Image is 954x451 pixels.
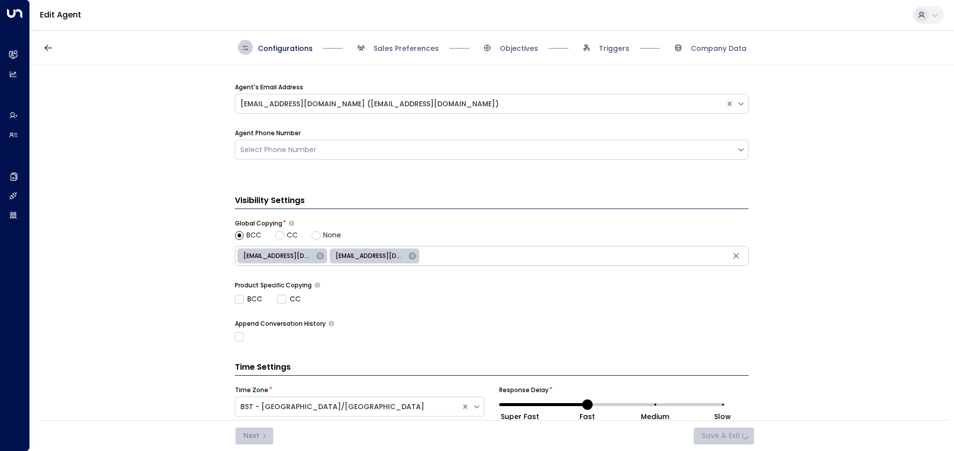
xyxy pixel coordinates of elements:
[499,386,549,395] label: Response Delay
[691,43,747,53] span: Company Data
[240,99,720,109] div: [EMAIL_ADDRESS][DOMAIN_NAME] ([EMAIL_ADDRESS][DOMAIN_NAME])
[235,386,268,395] label: Time Zone
[235,281,312,290] label: Product Specific Copying
[235,83,303,92] label: Agent's Email Address
[235,219,282,228] label: Global Copying
[329,321,334,326] button: Only use if needed, as email clients normally append the conversation history to outgoing emails....
[629,412,681,422] div: Medium
[500,43,538,53] span: Objectives
[315,282,320,288] button: Determine if there should be product-specific CC or BCC rules for all of the agent’s emails. Sele...
[323,230,341,240] span: None
[697,412,749,422] div: Slow
[246,230,261,240] span: BCC
[235,195,749,209] h3: Visibility Settings
[729,248,744,263] button: Clear
[287,230,298,240] span: CC
[501,412,539,422] div: Super Fast
[237,248,327,263] div: [EMAIL_ADDRESS][DOMAIN_NAME]
[235,129,301,138] label: Agent Phone Number
[289,220,294,226] button: Choose whether the agent should include specific emails in the CC or BCC line of all outgoing ema...
[235,319,326,328] label: Append Conversation History
[330,248,419,263] div: [EMAIL_ADDRESS][DOMAIN_NAME]
[277,294,301,304] label: CC
[237,251,319,260] span: [EMAIL_ADDRESS][DOMAIN_NAME]
[235,361,749,376] h3: Time Settings
[330,251,411,260] span: [EMAIL_ADDRESS][DOMAIN_NAME]
[258,43,313,53] span: Configurations
[235,294,262,304] label: BCC
[40,9,81,20] a: Edit Agent
[563,412,612,422] div: Fast
[240,145,732,155] div: Select Phone Number
[599,43,629,53] span: Triggers
[374,43,439,53] span: Sales Preferences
